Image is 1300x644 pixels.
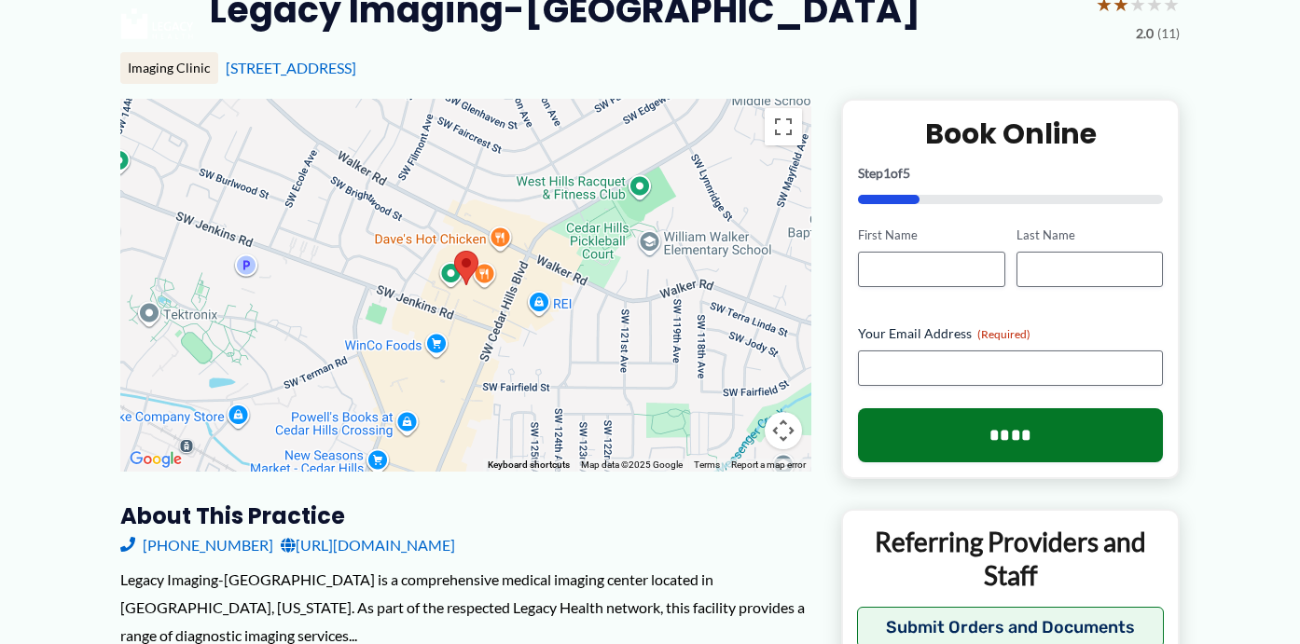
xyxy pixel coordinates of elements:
p: Referring Providers and Staff [857,525,1164,593]
span: 2.0 [1136,21,1154,46]
span: 1 [883,165,891,181]
a: Open this area in Google Maps (opens a new window) [125,447,187,472]
label: Your Email Address [858,324,1163,343]
h3: About this practice [120,501,811,530]
a: Terms (opens in new tab) [694,459,720,470]
img: Google [125,447,187,472]
div: Imaging Clinic [120,52,218,84]
h2: Book Online [858,116,1163,152]
a: Report a map error [731,459,806,470]
span: (Required) [977,327,1030,341]
button: Toggle fullscreen view [765,108,802,145]
button: Map camera controls [765,412,802,449]
p: Step of [858,167,1163,180]
a: [PHONE_NUMBER] [120,531,273,559]
label: First Name [858,226,1004,244]
a: [URL][DOMAIN_NAME] [281,531,455,559]
a: [STREET_ADDRESS] [226,59,356,76]
span: Map data ©2025 Google [581,459,683,470]
span: 5 [903,165,910,181]
span: (11) [1157,21,1180,46]
button: Keyboard shortcuts [488,459,570,472]
label: Last Name [1016,226,1163,244]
